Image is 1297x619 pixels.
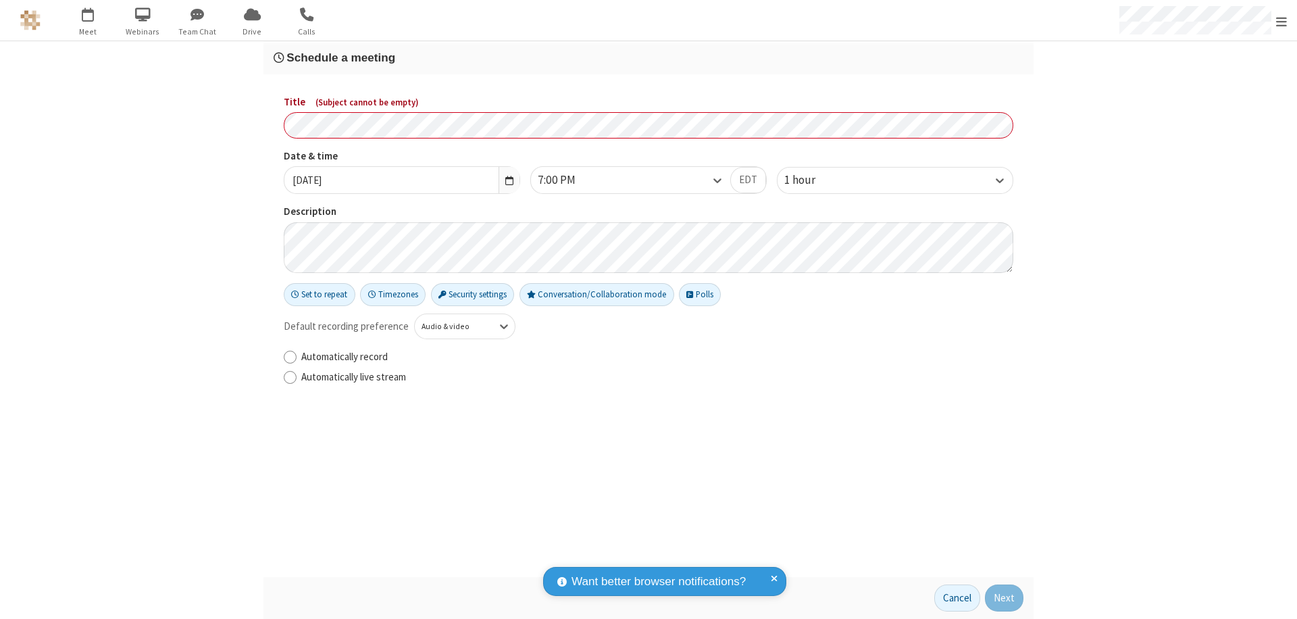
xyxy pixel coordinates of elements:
[784,172,838,189] div: 1 hour
[286,51,395,64] span: Schedule a meeting
[284,283,355,306] button: Set to repeat
[284,204,1013,220] label: Description
[422,320,486,332] div: Audio & video
[282,26,332,38] span: Calls
[1263,584,1287,610] iframe: Chat
[360,283,426,306] button: Timezones
[679,283,721,306] button: Polls
[172,26,223,38] span: Team Chat
[301,349,1013,365] label: Automatically record
[730,167,766,194] button: EDT
[20,10,41,30] img: QA Selenium DO NOT DELETE OR CHANGE
[63,26,113,38] span: Meet
[571,573,746,591] span: Want better browser notifications?
[538,172,599,189] div: 7:00 PM
[284,319,409,335] span: Default recording preference
[227,26,278,38] span: Drive
[284,95,1013,110] label: Title
[284,149,520,164] label: Date & time
[934,585,980,612] button: Cancel
[519,283,674,306] button: Conversation/Collaboration mode
[315,97,419,108] span: ( Subject cannot be empty )
[118,26,168,38] span: Webinars
[301,370,1013,385] label: Automatically live stream
[985,585,1023,612] button: Next
[431,283,515,306] button: Security settings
